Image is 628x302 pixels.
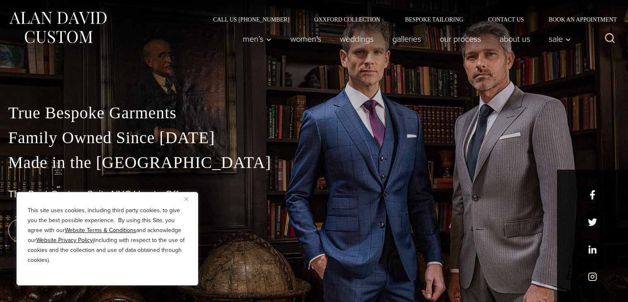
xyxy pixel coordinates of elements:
[431,31,491,47] a: Our Process
[383,31,431,47] a: Galleries
[36,236,93,244] a: Website Privacy Policy
[8,9,107,46] img: Alan David Custom
[234,31,576,47] nav: Primary Navigation
[243,35,272,43] span: Men’s
[549,35,571,43] span: Sale
[393,17,476,22] a: Bespoke Tailoring
[8,219,124,242] a: book an appointment
[185,194,194,204] button: Close
[185,197,188,201] img: Close
[302,17,393,22] a: Oxxford Collection
[476,17,536,22] a: Contact Us
[491,31,540,47] a: About Us
[281,31,331,47] a: Women’s
[201,17,620,22] nav: Secondary Navigation
[28,206,187,265] p: This site uses cookies, including third party cookies, to give you the best possible experience. ...
[8,188,620,200] h1: The Best Custom Suits NYC Has to Offer
[8,101,620,175] p: True Bespoke Garments Family Owned Since [DATE] Made in the [GEOGRAPHIC_DATA]
[65,226,136,235] a: Website Terms & Conditions
[201,17,302,22] a: Call Us [PHONE_NUMBER]
[331,31,383,47] a: weddings
[600,29,620,49] button: View Search Form
[536,17,620,22] a: Book an Appointment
